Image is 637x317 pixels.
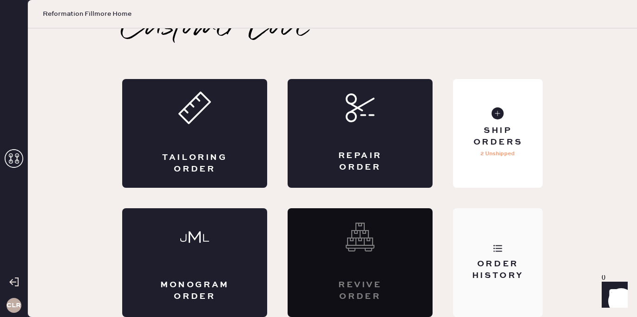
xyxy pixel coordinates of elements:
[122,8,309,46] h2: Customer Love
[325,279,395,303] div: Revive order
[159,152,230,175] div: Tailoring Order
[593,275,633,315] iframe: Front Chat
[288,208,433,317] div: Interested? Contact us at care@hemster.co
[43,9,131,19] span: Reformation Fillmore Home
[460,258,535,282] div: Order History
[159,279,230,303] div: Monogram Order
[7,302,21,309] h3: CLR
[325,150,395,173] div: Repair Order
[460,125,535,148] div: Ship Orders
[480,148,515,159] p: 2 Unshipped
